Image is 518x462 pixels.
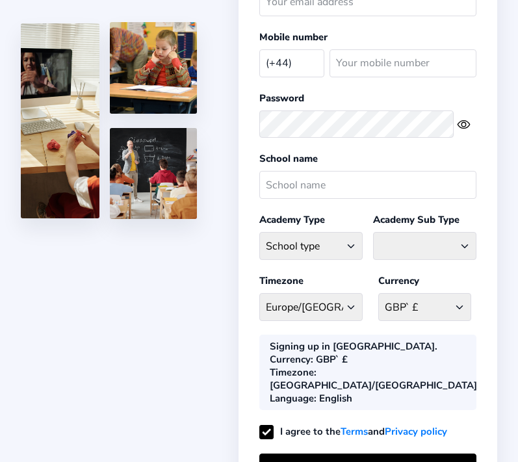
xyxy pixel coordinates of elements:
label: I agree to the and [259,425,447,438]
div: Signing up in [GEOGRAPHIC_DATA]. [270,340,437,353]
label: Academy Sub Type [373,213,460,226]
b: Timezone [270,366,314,379]
b: Currency [270,353,311,366]
div: : [GEOGRAPHIC_DATA]/[GEOGRAPHIC_DATA] [270,366,477,392]
label: Timezone [259,274,304,287]
b: Language [270,392,314,405]
label: Mobile number [259,31,328,44]
label: Currency [378,274,419,287]
label: Password [259,92,304,105]
a: Terms [341,424,368,440]
a: Privacy policy [385,424,447,440]
ion-icon: eye outline [457,118,471,131]
img: 4.png [110,22,197,113]
img: 1.jpg [21,23,99,218]
input: School name [259,171,477,199]
div: : GBP` £ [270,353,348,366]
label: Academy Type [259,213,325,226]
label: School name [259,152,318,165]
img: 5.png [110,128,197,219]
input: Your mobile number [330,49,477,77]
button: eye outlineeye off outline [457,118,476,131]
div: : English [270,392,352,405]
